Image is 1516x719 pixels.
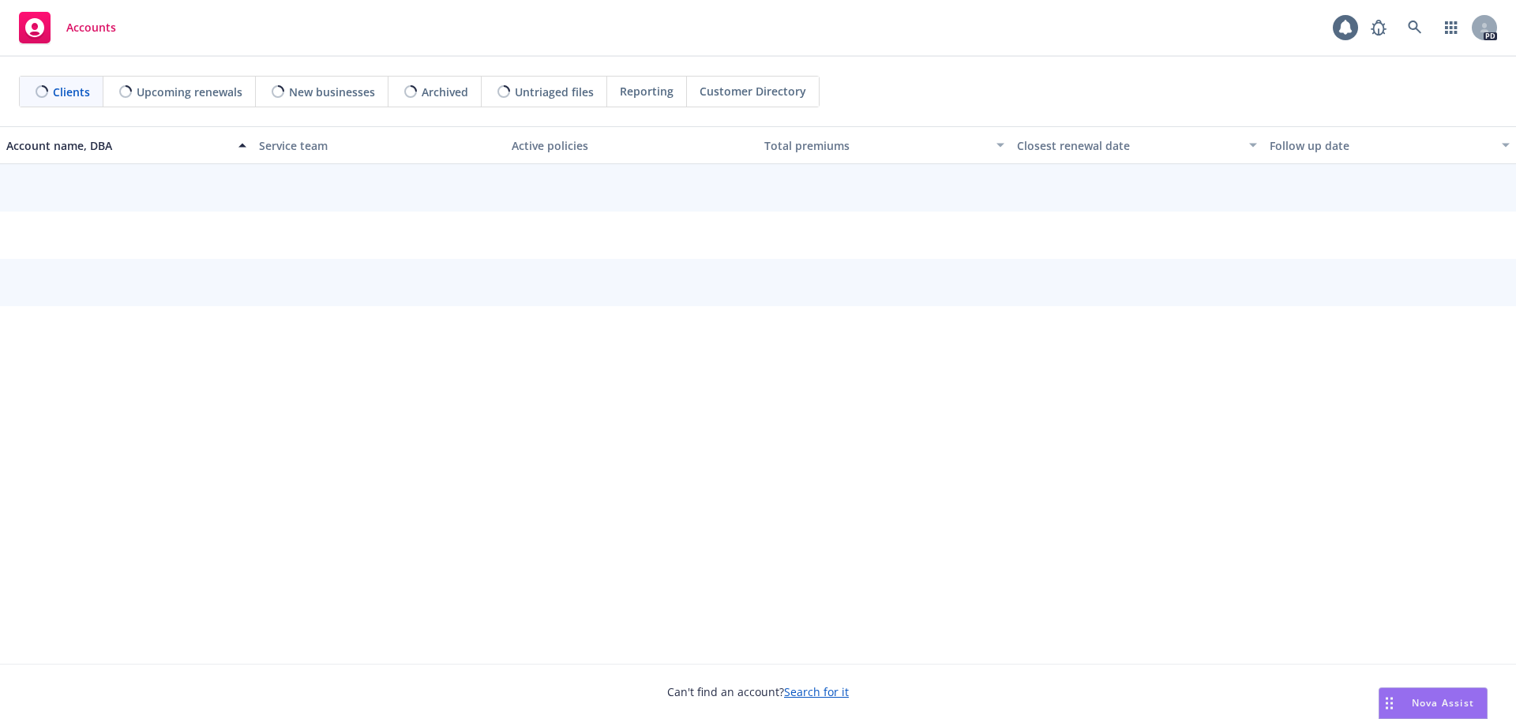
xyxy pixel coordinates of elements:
div: Account name, DBA [6,137,229,154]
a: Search for it [784,684,849,699]
a: Report a Bug [1363,12,1394,43]
div: Closest renewal date [1017,137,1240,154]
div: Follow up date [1270,137,1492,154]
span: Nova Assist [1412,696,1474,710]
div: Active policies [512,137,752,154]
span: Archived [422,84,468,100]
button: Follow up date [1263,126,1516,164]
button: Total premiums [758,126,1011,164]
button: Active policies [505,126,758,164]
button: Service team [253,126,505,164]
a: Search [1399,12,1431,43]
span: Upcoming renewals [137,84,242,100]
button: Closest renewal date [1011,126,1263,164]
span: Clients [53,84,90,100]
a: Accounts [13,6,122,50]
div: Total premiums [764,137,987,154]
span: Accounts [66,21,116,34]
span: Can't find an account? [667,683,849,700]
button: Nova Assist [1379,687,1488,719]
span: New businesses [289,84,375,100]
span: Reporting [620,83,674,99]
div: Drag to move [1379,688,1399,718]
a: Switch app [1435,12,1467,43]
div: Service team [259,137,499,154]
span: Customer Directory [700,83,806,99]
span: Untriaged files [515,84,594,100]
